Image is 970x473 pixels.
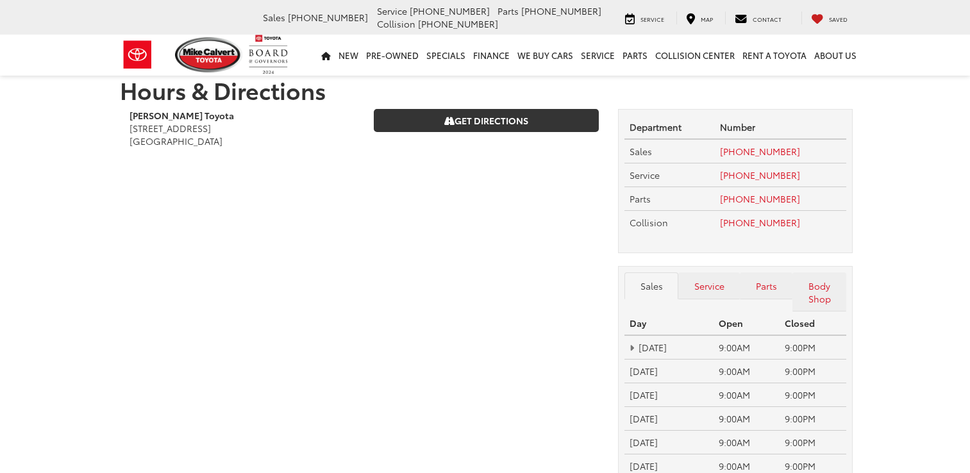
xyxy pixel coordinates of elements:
a: Service [615,12,674,24]
a: [PHONE_NUMBER] [720,216,800,229]
a: Collision Center [651,35,739,76]
td: 9:00AM [714,407,780,431]
img: Toyota [113,34,162,76]
td: 9:00PM [780,335,846,359]
td: 9:00PM [780,360,846,383]
a: New [335,35,362,76]
a: Parts [619,35,651,76]
td: [DATE] [624,360,714,383]
span: Contact [753,15,782,23]
a: [PHONE_NUMBER] [720,145,800,158]
a: Parts [740,272,792,299]
span: [PHONE_NUMBER] [410,4,490,17]
td: 9:00AM [714,431,780,454]
a: WE BUY CARS [514,35,577,76]
strong: Closed [785,317,815,329]
span: Collision [377,17,415,30]
span: Service [377,4,407,17]
span: [STREET_ADDRESS] [130,122,211,135]
td: 9:00AM [714,360,780,383]
th: Number [715,115,846,139]
a: Sales [624,272,678,299]
td: 9:00AM [714,335,780,359]
span: Sales [630,145,652,158]
a: About Us [810,35,860,76]
span: Sales [263,11,285,24]
a: My Saved Vehicles [801,12,857,24]
a: Pre-Owned [362,35,422,76]
span: Saved [829,15,848,23]
a: [PHONE_NUMBER] [720,169,800,181]
td: [DATE] [624,431,714,454]
a: [PHONE_NUMBER] [720,192,800,205]
td: 9:00PM [780,383,846,407]
span: Map [701,15,713,23]
span: Parts [630,192,651,205]
b: [PERSON_NAME] Toyota [130,109,234,122]
a: Contact [725,12,791,24]
span: Collision [630,216,668,229]
td: 9:00AM [714,383,780,407]
a: Map [676,12,723,24]
span: [GEOGRAPHIC_DATA] [130,135,222,147]
td: [DATE] [624,383,714,407]
a: Service [678,272,740,299]
span: Service [640,15,664,23]
span: [PHONE_NUMBER] [418,17,498,30]
span: Parts [498,4,519,17]
a: Body Shop [792,272,846,312]
img: Mike Calvert Toyota [175,37,243,72]
span: [PHONE_NUMBER] [521,4,601,17]
th: Department [624,115,715,139]
a: Home [317,35,335,76]
h1: Hours & Directions [120,77,851,103]
strong: Day [630,317,646,329]
a: Rent a Toyota [739,35,810,76]
span: [PHONE_NUMBER] [288,11,368,24]
a: Finance [469,35,514,76]
a: Specials [422,35,469,76]
strong: Open [719,317,743,329]
a: Get Directions on Google Maps [374,109,599,132]
td: 9:00PM [780,431,846,454]
td: [DATE] [624,335,714,359]
a: Service [577,35,619,76]
td: [DATE] [624,407,714,431]
td: 9:00PM [780,407,846,431]
span: Service [630,169,660,181]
